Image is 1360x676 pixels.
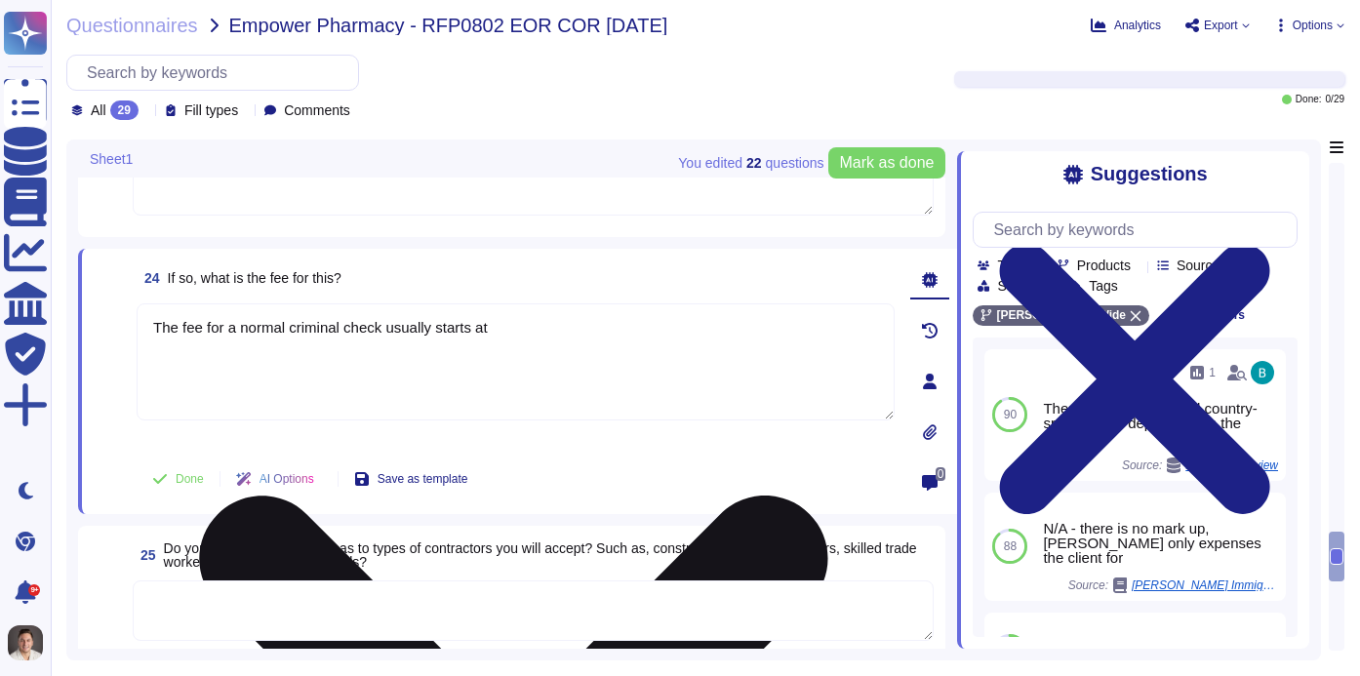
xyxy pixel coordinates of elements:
[8,625,43,660] img: user
[91,103,106,117] span: All
[1004,409,1017,420] span: 90
[746,156,762,170] b: 22
[1251,361,1274,384] img: user
[4,621,57,664] button: user
[66,16,198,35] span: Questionnaires
[1091,18,1161,33] button: Analytics
[678,156,823,170] span: You edited question s
[1296,95,1322,104] span: Done:
[28,584,40,596] div: 9+
[840,155,935,171] span: Mark as done
[164,540,917,570] span: Do you have any restrictions as to types of contractors you will accept? Such as, construction pr...
[983,213,1297,247] input: Search by keywords
[137,271,160,285] span: 24
[1326,95,1344,104] span: 0 / 29
[184,103,238,117] span: Fill types
[90,152,133,166] span: Sheet1
[936,467,946,481] span: 0
[229,16,668,35] span: Empower Pharmacy - RFP0802 EOR COR [DATE]
[1293,20,1333,31] span: Options
[137,303,895,420] textarea: The fee for a normal criminal check usually starts at
[110,100,139,120] div: 29
[828,147,946,179] button: Mark as done
[1004,540,1017,552] span: 88
[168,270,341,286] span: If so, what is the fee for this?
[133,548,156,562] span: 25
[284,103,350,117] span: Comments
[77,56,358,90] input: Search by keywords
[1204,20,1238,31] span: Export
[1114,20,1161,31] span: Analytics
